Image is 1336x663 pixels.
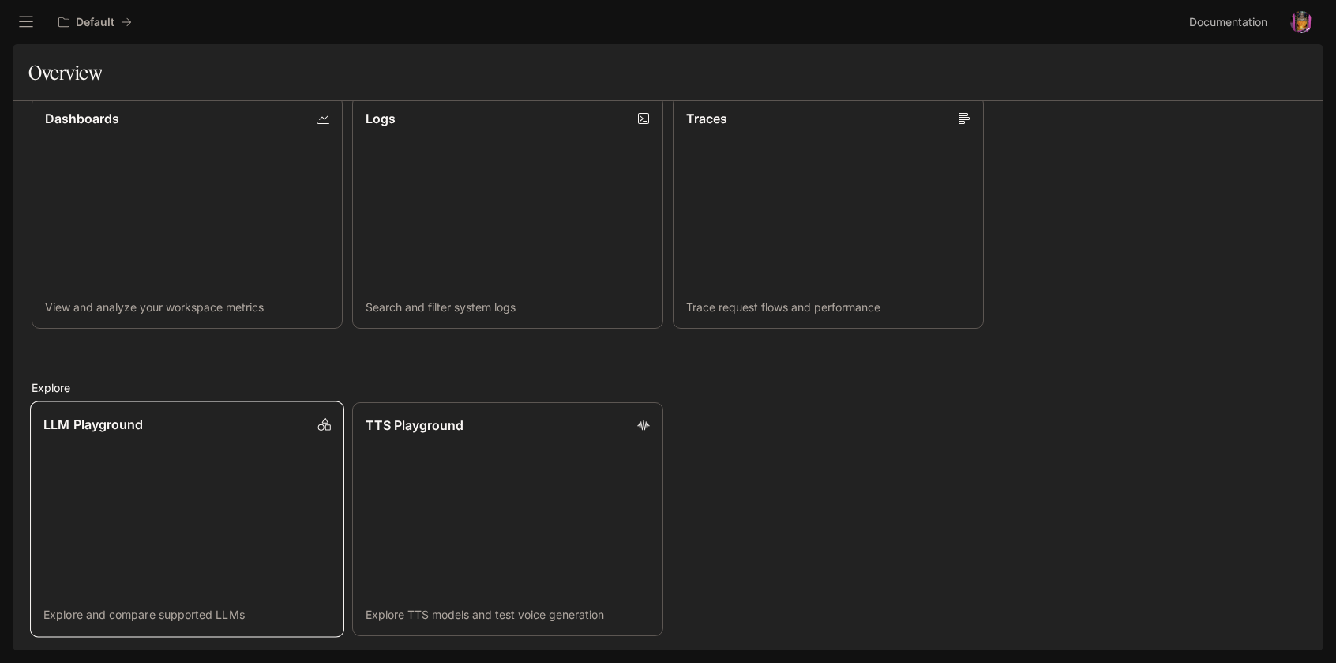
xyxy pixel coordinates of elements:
[1189,13,1267,32] span: Documentation
[673,96,984,330] a: TracesTrace request flows and performance
[366,299,650,315] p: Search and filter system logs
[1285,6,1317,38] button: User avatar
[12,8,40,36] button: open drawer
[45,299,329,315] p: View and analyze your workspace metrics
[76,16,114,29] p: Default
[366,109,396,128] p: Logs
[45,109,119,128] p: Dashboards
[686,299,970,315] p: Trace request flows and performance
[32,96,343,330] a: DashboardsView and analyze your workspace metrics
[686,109,727,128] p: Traces
[366,416,463,435] p: TTS Playground
[32,379,1304,396] h2: Explore
[43,608,331,623] p: Explore and compare supported LLMs
[1183,6,1279,38] a: Documentation
[28,57,102,89] h1: Overview
[366,607,650,623] p: Explore TTS models and test voice generation
[43,415,143,434] p: LLM Playground
[30,401,344,637] a: LLM PlaygroundExplore and compare supported LLMs
[352,96,663,330] a: LogsSearch and filter system logs
[1290,11,1312,33] img: User avatar
[51,6,139,38] button: All workspaces
[352,402,663,636] a: TTS PlaygroundExplore TTS models and test voice generation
